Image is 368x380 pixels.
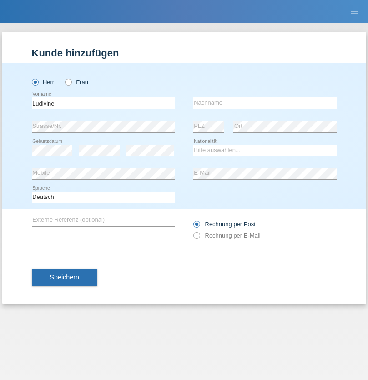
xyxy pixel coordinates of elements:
[32,269,97,286] button: Speichern
[193,221,256,228] label: Rechnung per Post
[345,9,363,14] a: menu
[193,232,199,243] input: Rechnung per E-Mail
[32,79,38,85] input: Herr
[65,79,71,85] input: Frau
[65,79,88,86] label: Frau
[50,274,79,281] span: Speichern
[350,7,359,16] i: menu
[193,221,199,232] input: Rechnung per Post
[193,232,261,239] label: Rechnung per E-Mail
[32,79,55,86] label: Herr
[32,47,337,59] h1: Kunde hinzufügen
